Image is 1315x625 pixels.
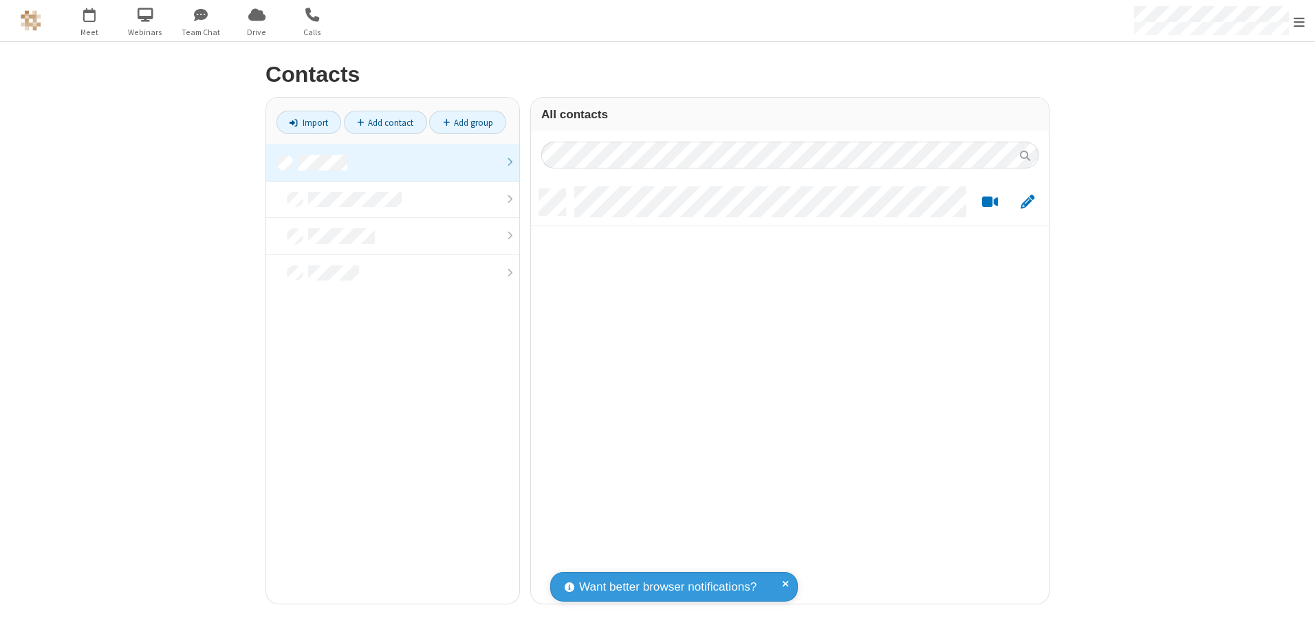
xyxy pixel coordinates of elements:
a: Import [276,111,341,134]
span: Want better browser notifications? [579,578,757,596]
span: Webinars [120,26,171,39]
div: grid [531,179,1049,604]
a: Add group [429,111,506,134]
h3: All contacts [541,108,1039,121]
button: Start a video meeting [977,194,1003,211]
h2: Contacts [265,63,1050,87]
button: Edit [1014,194,1041,211]
span: Team Chat [175,26,227,39]
span: Calls [287,26,338,39]
a: Add contact [344,111,427,134]
span: Drive [231,26,283,39]
span: Meet [64,26,116,39]
img: QA Selenium DO NOT DELETE OR CHANGE [21,10,41,31]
